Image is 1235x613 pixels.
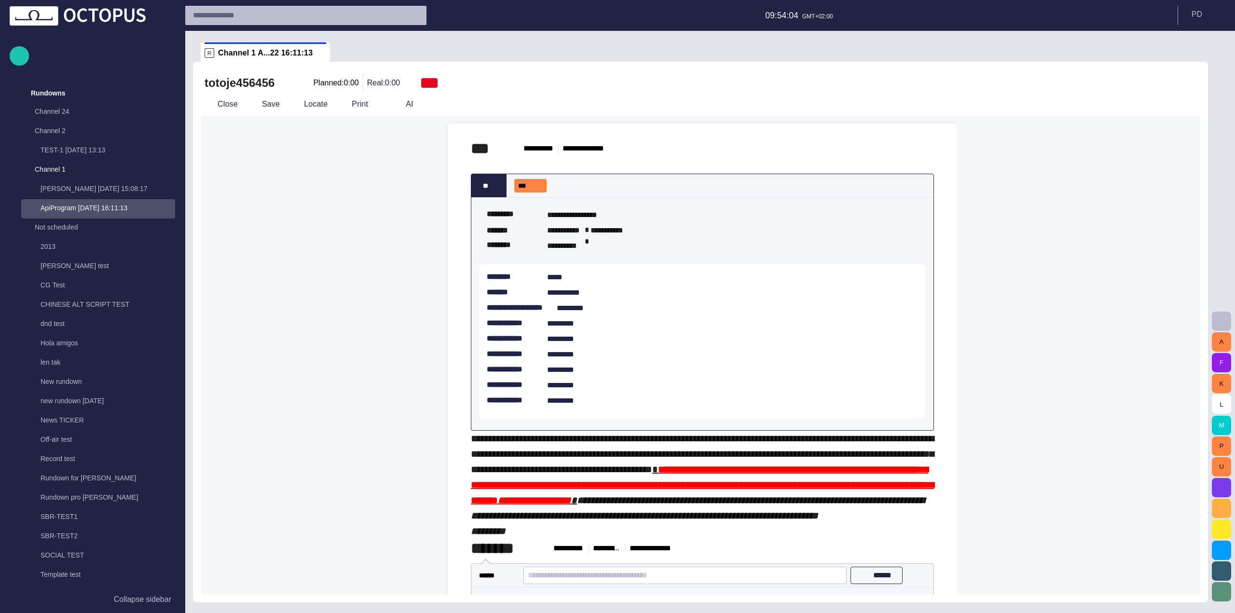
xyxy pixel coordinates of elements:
p: len tak [41,357,175,367]
p: [PERSON_NAME] test [41,261,175,271]
div: Rundown pro [PERSON_NAME] [21,489,175,508]
button: K [1212,374,1231,393]
div: News TICKER [21,411,175,431]
div: SOCIAL TEST [21,546,175,566]
button: L [1212,395,1231,414]
p: Channel 24 [35,107,156,116]
span: Channel 1 A...22 16:11:13 [218,48,313,58]
div: [PERSON_NAME] test [21,257,175,276]
p: Template test [41,570,175,579]
button: P [1212,436,1231,456]
p: Test bound mos [41,589,175,599]
div: Off-air test [21,431,175,450]
p: Real: 0:00 [367,77,400,89]
p: Planned: 0:00 [313,77,358,89]
button: F [1212,353,1231,372]
div: SBR-TEST1 [21,508,175,527]
div: CG Test [21,276,175,296]
button: AI [389,95,417,113]
div: [PERSON_NAME] [DATE] 15:08:17 [21,180,175,199]
button: Close [201,95,241,113]
div: Rundown for [PERSON_NAME] [21,469,175,489]
p: CG Test [41,280,175,290]
p: R [205,48,214,58]
div: CHINESE ALT SCRIPT TEST [21,296,175,315]
button: A [1212,332,1231,352]
button: PD [1184,6,1229,23]
p: P D [1192,9,1202,20]
p: CHINESE ALT SCRIPT TEST [41,300,175,309]
p: Not scheduled [35,222,156,232]
p: Collapse sidebar [114,594,171,605]
div: Hola amigos [21,334,175,354]
button: Collapse sidebar [10,590,175,609]
div: Test bound mos [21,585,175,604]
p: 2013 [41,242,175,251]
div: Template test [21,566,175,585]
p: New rundown [41,377,175,386]
p: SBR-TEST2 [41,531,175,541]
h2: totoje456456 [205,75,274,91]
div: TEST-1 [DATE] 13:13 [21,141,175,161]
p: Channel 1 [35,164,156,174]
div: new rundown [DATE] [21,392,175,411]
p: SBR-TEST1 [41,512,175,521]
div: ApiProgram [DATE] 16:11:13 [21,199,175,218]
p: Off-air test [41,435,175,444]
ul: main menu [10,83,175,590]
p: Rundown for [PERSON_NAME] [41,473,175,483]
p: Channel 2 [35,126,156,136]
p: TEST-1 [DATE] 13:13 [41,145,175,155]
img: Octopus News Room [10,6,146,26]
p: Rundown pro [PERSON_NAME] [41,492,175,502]
div: RChannel 1 A...22 16:11:13 [201,42,330,62]
div: New rundown [21,373,175,392]
p: Hola amigos [41,338,175,348]
button: Locate [287,95,331,113]
button: U [1212,457,1231,477]
div: 2013 [21,238,175,257]
button: Save [245,95,283,113]
p: GMT+02:00 [802,12,833,21]
div: len tak [21,354,175,373]
div: SBR-TEST2 [21,527,175,546]
p: 09:54:04 [765,9,798,22]
p: ApiProgram [DATE] 16:11:13 [41,203,175,213]
button: Print [335,95,385,113]
p: dnd test [41,319,175,328]
p: News TICKER [41,415,175,425]
p: [PERSON_NAME] [DATE] 15:08:17 [41,184,175,193]
p: Rundowns [31,88,66,98]
p: new rundown [DATE] [41,396,175,406]
p: SOCIAL TEST [41,550,175,560]
button: M [1212,416,1231,435]
p: Record test [41,454,175,463]
div: dnd test [21,315,175,334]
div: Record test [21,450,175,469]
